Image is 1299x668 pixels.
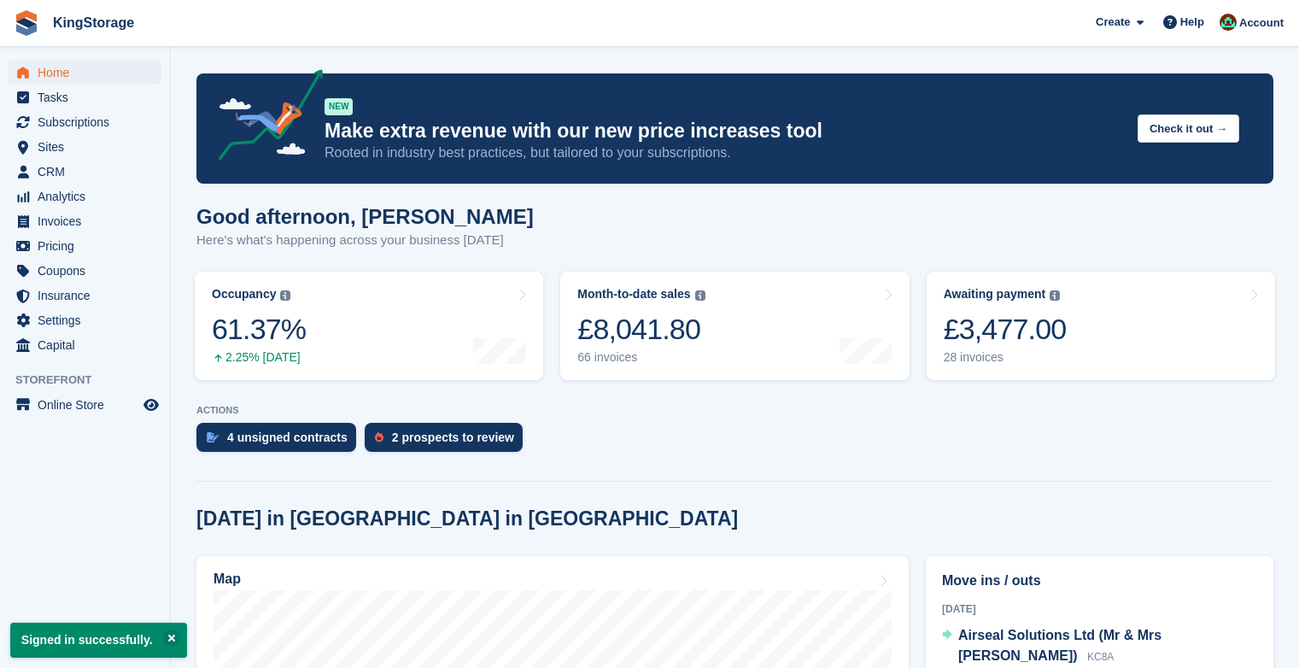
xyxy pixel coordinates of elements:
a: menu [9,110,161,134]
span: Create [1096,14,1130,31]
a: Month-to-date sales £8,041.80 66 invoices [560,272,909,380]
a: menu [9,209,161,233]
div: £3,477.00 [944,312,1067,347]
img: icon-info-grey-7440780725fd019a000dd9b08b2336e03edf1995a4989e88bcd33f0948082b44.svg [695,290,705,301]
div: 66 invoices [577,350,705,365]
button: Check it out → [1138,114,1239,143]
span: Account [1239,15,1284,32]
span: Help [1180,14,1204,31]
span: Tasks [38,85,140,109]
a: menu [9,234,161,258]
h2: Map [214,571,241,587]
div: NEW [325,98,353,115]
a: menu [9,308,161,332]
span: Pricing [38,234,140,258]
span: Home [38,61,140,85]
a: menu [9,284,161,308]
span: Coupons [38,259,140,283]
p: Make extra revenue with our new price increases tool [325,119,1124,144]
span: Storefront [15,372,170,389]
p: Rooted in industry best practices, but tailored to your subscriptions. [325,144,1124,162]
h1: Good afternoon, [PERSON_NAME] [196,205,534,228]
h2: Move ins / outs [942,571,1257,591]
a: menu [9,185,161,208]
span: Sites [38,135,140,159]
div: 4 unsigned contracts [227,431,348,444]
a: menu [9,393,161,417]
p: ACTIONS [196,405,1273,416]
div: 28 invoices [944,350,1067,365]
a: 2 prospects to review [365,423,531,460]
span: Invoices [38,209,140,233]
span: Settings [38,308,140,332]
div: 61.37% [212,312,306,347]
a: Occupancy 61.37% 2.25% [DATE] [195,272,543,380]
img: price-adjustments-announcement-icon-8257ccfd72463d97f412b2fc003d46551f7dbcb40ab6d574587a9cd5c0d94... [204,69,324,167]
a: Airseal Solutions Ltd (Mr & Mrs [PERSON_NAME]) KC8A [942,625,1257,668]
h2: [DATE] in [GEOGRAPHIC_DATA] in [GEOGRAPHIC_DATA] [196,507,738,530]
span: Capital [38,333,140,357]
a: menu [9,333,161,357]
div: 2 prospects to review [392,431,514,444]
img: icon-info-grey-7440780725fd019a000dd9b08b2336e03edf1995a4989e88bcd33f0948082b44.svg [280,290,290,301]
a: menu [9,85,161,109]
span: Analytics [38,185,140,208]
a: 4 unsigned contracts [196,423,365,460]
span: Airseal Solutions Ltd (Mr & Mrs [PERSON_NAME]) [958,628,1161,663]
div: Month-to-date sales [577,287,690,302]
img: contract_signature_icon-13c848040528278c33f63329250d36e43548de30e8caae1d1a13099fd9432cc5.svg [207,432,219,442]
a: Preview store [141,395,161,415]
a: KingStorage [46,9,141,37]
img: John King [1220,14,1237,31]
span: Subscriptions [38,110,140,134]
div: Awaiting payment [944,287,1046,302]
div: £8,041.80 [577,312,705,347]
img: stora-icon-8386f47178a22dfd0bd8f6a31ec36ba5ce8667c1dd55bd0f319d3a0aa187defe.svg [14,10,39,36]
span: CRM [38,160,140,184]
a: menu [9,135,161,159]
div: Occupancy [212,287,276,302]
a: menu [9,160,161,184]
span: KC8A [1087,651,1114,663]
div: 2.25% [DATE] [212,350,306,365]
p: Here's what's happening across your business [DATE] [196,231,534,250]
p: Signed in successfully. [10,623,187,658]
div: [DATE] [942,601,1257,617]
a: menu [9,259,161,283]
img: icon-info-grey-7440780725fd019a000dd9b08b2336e03edf1995a4989e88bcd33f0948082b44.svg [1050,290,1060,301]
a: menu [9,61,161,85]
span: Insurance [38,284,140,308]
span: Online Store [38,393,140,417]
a: Awaiting payment £3,477.00 28 invoices [927,272,1275,380]
img: prospect-51fa495bee0391a8d652442698ab0144808aea92771e9ea1ae160a38d050c398.svg [375,432,383,442]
